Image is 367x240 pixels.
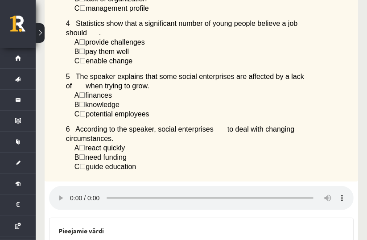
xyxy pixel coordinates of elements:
span: A [74,91,79,99]
span: B [74,153,79,161]
span: C [74,4,80,12]
span: provide challenges [85,38,144,46]
span: ☐ [79,110,86,118]
span: management profile [86,4,148,12]
span: knowledge [85,101,120,108]
span: ☐ [79,4,86,12]
span: guide education [86,163,136,170]
span: ☐ [79,163,86,170]
span: potential employees [86,110,149,118]
span: ☐ [79,144,85,152]
span: A [74,38,79,46]
span: C [74,57,80,65]
span: C [74,110,80,118]
span: 5 The speaker explains that some social enterprises are affected by a lack of when trying to grow. [66,73,304,90]
span: B [74,101,79,108]
span: ☐ [79,91,85,99]
a: Rīgas 1. Tālmācības vidusskola [10,16,36,38]
span: react quickly [85,144,125,152]
span: A [74,144,79,152]
span: 4 Statistics show that a significant number of young people believe a job should . [66,20,297,37]
span: need funding [85,153,127,161]
span: finances [85,91,112,99]
span: ☐ [79,48,85,55]
span: B [74,48,79,55]
span: pay them well [85,48,129,55]
span: 6 According to the speaker, social enterprises to deal with changing circumstances. [66,125,294,142]
span: ☐ [79,38,85,46]
span: ☐ [79,101,85,108]
span: ☐ [79,153,85,161]
h3: Pieejamie vārdi [58,227,344,235]
span: enable change [86,57,132,65]
span: C [74,163,80,170]
span: ☐ [79,57,86,65]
